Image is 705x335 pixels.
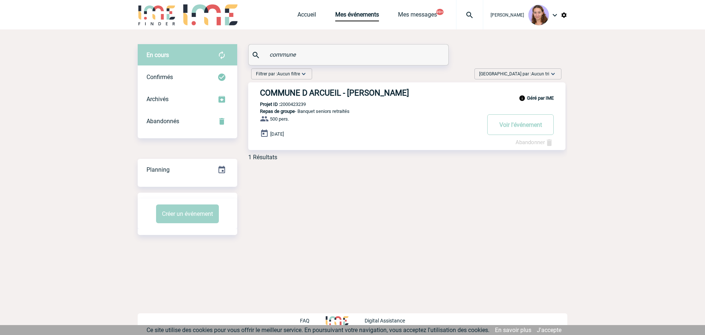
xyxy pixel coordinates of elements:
a: COMMUNE D ARCUEIL - [PERSON_NAME] [248,88,565,97]
a: Mes événements [335,11,379,21]
img: 101030-1.png [528,5,549,25]
p: 2000423239 [248,101,306,107]
span: Abandonnés [147,118,179,125]
p: - Banquet seniors retraités [248,108,480,114]
img: baseline_expand_more_white_24dp-b.png [300,70,307,78]
span: Ce site utilise des cookies pour vous offrir le meilleur service. En poursuivant votre navigation... [147,327,489,334]
span: [PERSON_NAME] [491,13,524,18]
span: [DATE] [270,131,284,137]
img: http://www.idealmeetingsevents.fr/ [326,316,348,325]
h3: COMMUNE D ARCUEIL - [PERSON_NAME] [260,88,480,97]
img: baseline_expand_more_white_24dp-b.png [549,70,557,78]
span: Aucun filtre [277,71,300,76]
b: Géré par IME [527,95,554,101]
span: Archivés [147,96,169,103]
b: Projet ID : [260,101,280,107]
span: Aucun tri [531,71,549,76]
button: Créer un événement [156,204,219,223]
p: FAQ [300,318,310,324]
span: En cours [147,51,169,58]
div: 1 Résultats [248,154,277,161]
span: Filtrer par : [256,70,300,78]
span: 500 pers. [270,116,289,122]
a: FAQ [300,317,326,324]
a: J'accepte [537,327,561,334]
button: 99+ [436,9,444,15]
p: Digital Assistance [365,318,405,324]
div: Retrouvez ici tous vos évènements avant confirmation [138,44,237,66]
a: En savoir plus [495,327,531,334]
img: IME-Finder [138,4,176,25]
span: [GEOGRAPHIC_DATA] par : [479,70,549,78]
input: Rechercher un événement par son nom [268,49,431,60]
a: Mes messages [398,11,437,21]
span: Repas de groupe [260,108,295,114]
div: Retrouvez ici tous vos événements annulés [138,110,237,132]
a: Accueil [297,11,316,21]
button: Voir l'événement [487,114,554,135]
img: info_black_24dp.svg [519,95,525,101]
a: Abandonner [516,139,554,146]
span: Planning [147,166,170,173]
a: Planning [138,158,237,180]
div: Retrouvez ici tous vos événements organisés par date et état d'avancement [138,159,237,181]
div: Retrouvez ici tous les événements que vous avez décidé d'archiver [138,88,237,110]
span: Confirmés [147,74,173,81]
